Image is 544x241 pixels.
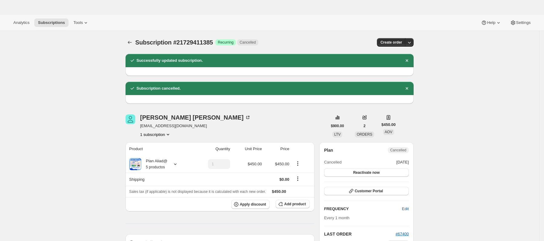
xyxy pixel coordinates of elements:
[146,165,165,169] small: 5 productos
[70,18,92,27] button: Tools
[129,158,141,170] img: product img
[136,58,203,64] h2: Successfully updated subscription.
[240,202,266,207] span: Apply discount
[264,142,291,156] th: Price
[396,231,409,237] button: #67400
[276,200,309,208] button: Add product
[240,40,256,45] span: Cancelled
[293,175,303,182] button: Shipping actions
[357,132,372,137] span: ORDERS
[396,159,409,165] span: [DATE]
[232,142,264,156] th: Unit Price
[327,122,348,130] button: $900.00
[218,40,233,45] span: Recurring
[324,187,409,195] button: Customer Portal
[324,216,350,220] span: Every 1 month
[355,189,383,193] span: Customer Portal
[402,206,409,212] span: Edit
[403,56,411,65] button: Descartar notificación
[377,38,406,47] button: Create order
[331,124,344,128] span: $900.00
[487,20,495,25] span: Help
[126,142,193,156] th: Product
[272,189,286,194] span: $450.00
[136,85,181,91] h2: Subscription cancelled.
[324,206,402,212] h2: FREQUENCY
[324,159,342,165] span: Cancelled
[279,177,289,182] span: $0.00
[396,232,409,236] a: #67400
[284,202,306,206] span: Add product
[324,168,409,177] button: Reactivate now
[129,190,266,194] span: Sales tax (if applicable) is not displayed because it is calculated with each new order.
[360,122,369,130] button: 2
[38,20,65,25] span: Subscriptions
[523,214,538,229] iframe: Intercom live chat
[324,147,333,153] h2: Plan
[506,18,534,27] button: Settings
[385,130,392,134] span: AOV
[13,20,29,25] span: Analytics
[140,131,171,137] button: Product actions
[381,40,402,45] span: Create order
[398,204,412,214] button: Edit
[140,123,251,129] span: [EMAIL_ADDRESS][DOMAIN_NAME]
[353,170,380,175] span: Reactivate now
[140,114,251,120] div: [PERSON_NAME] [PERSON_NAME]
[126,114,135,124] span: Mariana González Miranda
[231,200,270,209] button: Apply discount
[390,148,406,153] span: Cancelled
[135,39,213,46] span: Subscription #21729411385
[10,18,33,27] button: Analytics
[141,158,167,170] div: Plan Aliad@
[126,38,134,47] button: Subscriptions
[334,132,341,137] span: LTV
[324,231,396,237] h2: LAST ORDER
[381,122,396,128] span: $450.00
[73,20,83,25] span: Tools
[193,142,232,156] th: Quantity
[293,160,303,167] button: Product actions
[275,162,289,166] span: $450.00
[126,173,193,186] th: Shipping
[516,20,531,25] span: Settings
[364,124,366,128] span: 2
[34,18,69,27] button: Subscriptions
[477,18,505,27] button: Help
[403,84,411,93] button: Descartar notificación
[248,162,262,166] span: $450.00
